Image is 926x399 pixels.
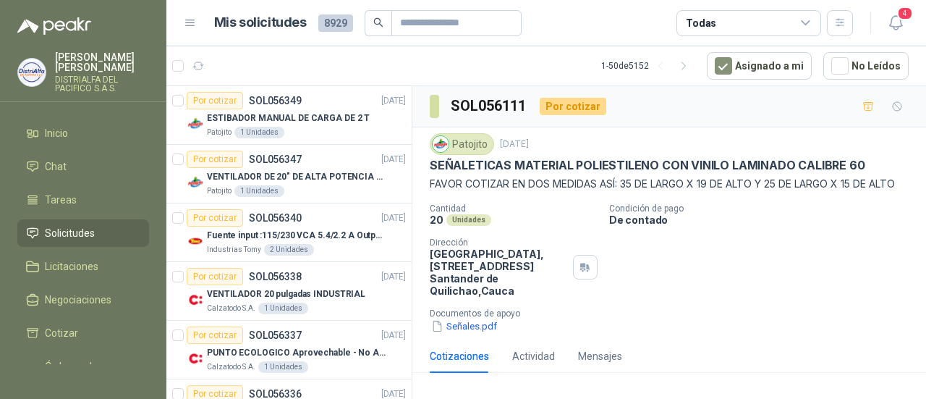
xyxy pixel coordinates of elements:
img: Company Logo [187,350,204,367]
a: Por cotizarSOL056337[DATE] Company LogoPUNTO ECOLOGICO Aprovechable - No Aprovechable 20Litros Bl... [166,321,412,379]
img: Logo peakr [17,17,91,35]
span: Chat [45,159,67,175]
div: Unidades [446,214,491,226]
p: Documentos de apoyo [430,308,920,319]
div: Por cotizar [187,209,243,227]
div: 2 Unidades [264,244,314,256]
span: Negociaciones [45,292,111,308]
span: Inicio [45,125,68,141]
p: SOL056347 [249,154,302,164]
div: 1 Unidades [258,303,308,314]
p: SEÑALETICAS MATERIAL POLIESTILENO CON VINILO LAMINADO CALIBRE 60 [430,158,865,173]
h3: SOL056111 [451,95,528,117]
span: Tareas [45,192,77,208]
p: SOL056340 [249,213,302,223]
p: [DATE] [381,153,406,167]
span: Solicitudes [45,225,95,241]
p: SOL056337 [249,330,302,340]
p: Condición de pago [609,203,920,214]
span: Órdenes de Compra [45,358,135,390]
div: 1 - 50 de 5152 [601,54,695,77]
p: Patojito [207,185,231,197]
p: [DATE] [381,211,406,225]
button: Señales.pdf [430,319,498,334]
p: Patojito [207,127,231,138]
span: 8929 [318,14,353,32]
p: PUNTO ECOLOGICO Aprovechable - No Aprovechable 20Litros Blanco - Negro [207,346,387,360]
img: Company Logo [187,174,204,191]
p: Cantidad [430,203,598,214]
p: VENTILADOR 20 pulgadas INDUSTRIAL [207,287,365,301]
span: 4 [897,7,913,20]
a: Licitaciones [17,253,149,280]
a: Por cotizarSOL056347[DATE] Company LogoVENTILADOR DE 20" DE ALTA POTENCIA PARA ANCLAR A LA PAREDP... [166,145,412,203]
a: Por cotizarSOL056349[DATE] Company LogoESTIBADOR MANUAL DE CARGA DE 2 TPatojito1 Unidades [166,86,412,145]
p: [DATE] [381,270,406,284]
div: Por cotizar [540,98,606,115]
div: Cotizaciones [430,348,489,364]
span: Licitaciones [45,259,98,274]
a: Por cotizarSOL056338[DATE] Company LogoVENTILADOR 20 pulgadas INDUSTRIALCalzatodo S.A.1 Unidades [166,262,412,321]
div: Por cotizar [187,327,243,344]
div: 1 Unidades [258,361,308,373]
p: [PERSON_NAME] [PERSON_NAME] [55,52,149,72]
a: Inicio [17,119,149,147]
p: FAVOR COTIZAR EN DOS MEDIDAS ASÍ: 35 DE LARGO X 19 DE ALTO Y 25 DE LARGO X 15 DE ALTO [430,176,909,192]
div: Por cotizar [187,92,243,109]
h1: Mis solicitudes [214,12,307,33]
p: VENTILADOR DE 20" DE ALTA POTENCIA PARA ANCLAR A LA PARED [207,170,387,184]
span: Cotizar [45,325,78,341]
img: Company Logo [433,136,449,152]
a: Chat [17,153,149,180]
a: Órdenes de Compra [17,353,149,396]
div: Patojito [430,133,494,155]
p: DISTRIALFA DEL PACIFICO S.A.S. [55,75,149,93]
button: 4 [883,10,909,36]
p: Fuente input :115/230 VCA 5.4/2.2 A Output: 24 VDC 10 A 47-63 Hz [207,229,387,243]
div: Actividad [512,348,555,364]
img: Company Logo [187,291,204,308]
p: [DATE] [381,94,406,108]
img: Company Logo [187,115,204,133]
span: search [373,17,383,28]
a: Tareas [17,186,149,214]
p: Calzatodo S.A. [207,361,255,373]
img: Company Logo [187,232,204,250]
p: Calzatodo S.A. [207,303,255,314]
a: Por cotizarSOL056340[DATE] Company LogoFuente input :115/230 VCA 5.4/2.2 A Output: 24 VDC 10 A 47... [166,203,412,262]
p: Industrias Tomy [207,244,261,256]
p: [GEOGRAPHIC_DATA], [STREET_ADDRESS] Santander de Quilichao , Cauca [430,248,567,297]
p: ESTIBADOR MANUAL DE CARGA DE 2 T [207,112,370,125]
p: SOL056336 [249,389,302,399]
a: Cotizar [17,319,149,347]
div: 1 Unidades [234,185,284,197]
div: Mensajes [578,348,622,364]
div: Por cotizar [187,268,243,285]
a: Negociaciones [17,286,149,314]
p: 20 [430,214,443,226]
p: De contado [609,214,920,226]
button: Asignado a mi [707,52,812,80]
button: No Leídos [823,52,909,80]
div: Por cotizar [187,151,243,168]
a: Solicitudes [17,219,149,247]
img: Company Logo [18,59,46,86]
p: Dirección [430,238,567,248]
div: 1 Unidades [234,127,284,138]
p: [DATE] [381,329,406,343]
p: [DATE] [500,138,529,151]
p: SOL056349 [249,96,302,106]
div: Todas [686,15,716,31]
p: SOL056338 [249,272,302,282]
